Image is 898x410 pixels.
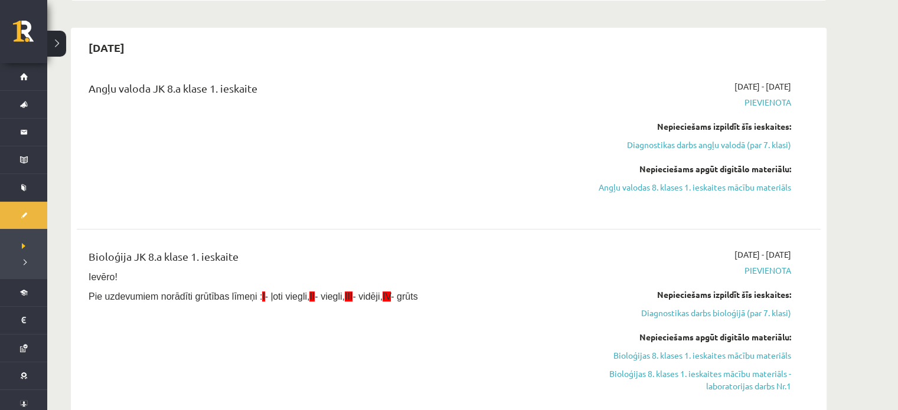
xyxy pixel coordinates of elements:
[734,248,791,261] span: [DATE] - [DATE]
[569,368,791,392] a: Bioloģijas 8. klases 1. ieskaites mācību materiāls - laboratorijas darbs Nr.1
[262,291,264,301] span: I
[13,21,47,50] a: Rīgas 1. Tālmācības vidusskola
[345,291,352,301] span: III
[89,272,117,282] span: Ievēro!
[569,139,791,151] a: Diagnostikas darbs angļu valodā (par 7. klasi)
[569,307,791,319] a: Diagnostikas darbs bioloģijā (par 7. klasi)
[569,181,791,193] a: Angļu valodas 8. klases 1. ieskaites mācību materiāls
[383,291,391,301] span: IV
[569,96,791,109] span: Pievienota
[569,163,791,175] div: Nepieciešams apgūt digitālo materiālu:
[309,291,315,301] span: II
[77,34,136,61] h2: [DATE]
[89,291,418,301] span: Pie uzdevumiem norādīti grūtības līmeņi : - ļoti viegli, - viegli, - vidēji, - grūts
[569,264,791,277] span: Pievienota
[569,120,791,133] div: Nepieciešams izpildīt šīs ieskaites:
[89,80,551,102] div: Angļu valoda JK 8.a klase 1. ieskaite
[569,349,791,362] a: Bioloģijas 8. klases 1. ieskaites mācību materiāls
[569,331,791,343] div: Nepieciešams apgūt digitālo materiālu:
[569,288,791,301] div: Nepieciešams izpildīt šīs ieskaites:
[89,248,551,270] div: Bioloģija JK 8.a klase 1. ieskaite
[734,80,791,93] span: [DATE] - [DATE]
